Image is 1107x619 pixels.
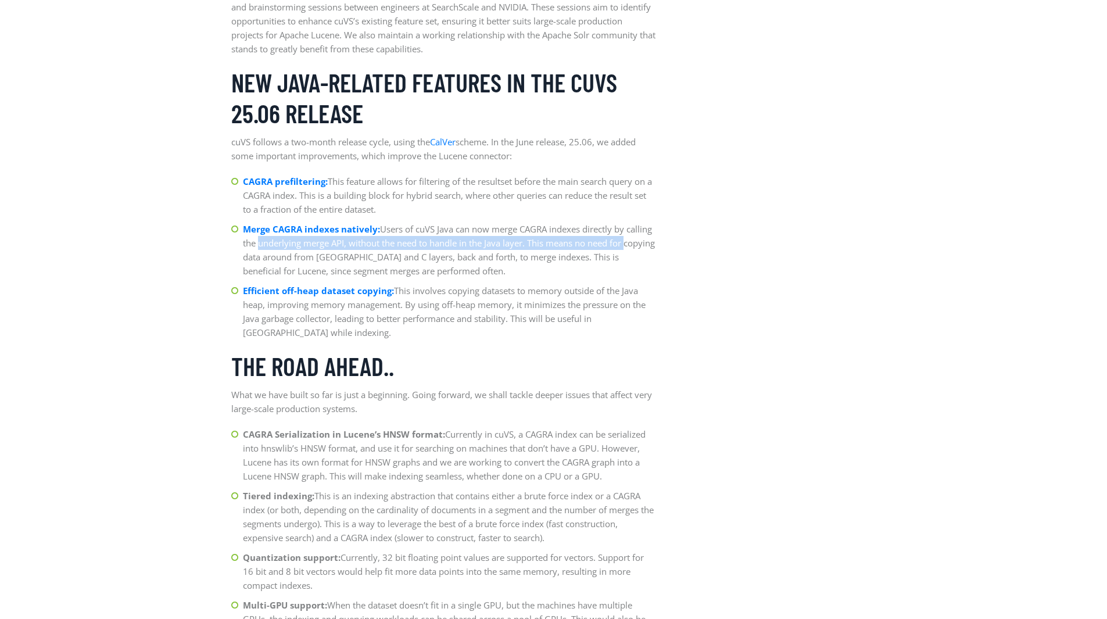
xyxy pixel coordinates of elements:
strong: Tiered indexing: [243,490,314,502]
p: cuVS follows a two-month release cycle, using the scheme. In the June release, 25.06, we added so... [231,135,655,163]
strong: Quantization support: [243,552,341,563]
li: Currently, 32 bit floating point values are supported for vectors. Support for 16 bit and 8 bit v... [231,550,655,592]
p: What we have built so far is just a beginning. Going forward, we shall tackle deeper issues that ... [231,388,655,416]
strong: Multi-GPU support: [243,599,327,611]
a: CalVer [430,136,456,148]
a: CAGRA prefiltering: [243,176,328,187]
li: Currently in cuVS, a CAGRA index can be serialized into hnswlib’s HNSW format, and use it for sea... [231,427,655,483]
li: This is an indexing abstraction that contains either a brute force index or a CAGRA index (or bot... [231,489,655,545]
li: Users of cuVS Java can now merge CAGRA indexes directly by calling the underlying merge API, with... [231,222,655,278]
h3: New Java-related features in the cuVS 25.06 Release [231,67,655,129]
h3: The Road Ahead.. [231,351,655,382]
strong: CAGRA Serialization in Lucene’s HNSW format: [243,428,445,440]
li: This involves copying datasets to memory outside of the Java heap, improving memory management. B... [231,284,655,339]
a: Efficient off-heap dataset copying: [243,285,394,296]
li: This feature allows for filtering of the resultset before the main search query on a CAGRA index.... [231,174,655,216]
a: Merge CAGRA indexes natively: [243,223,380,235]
